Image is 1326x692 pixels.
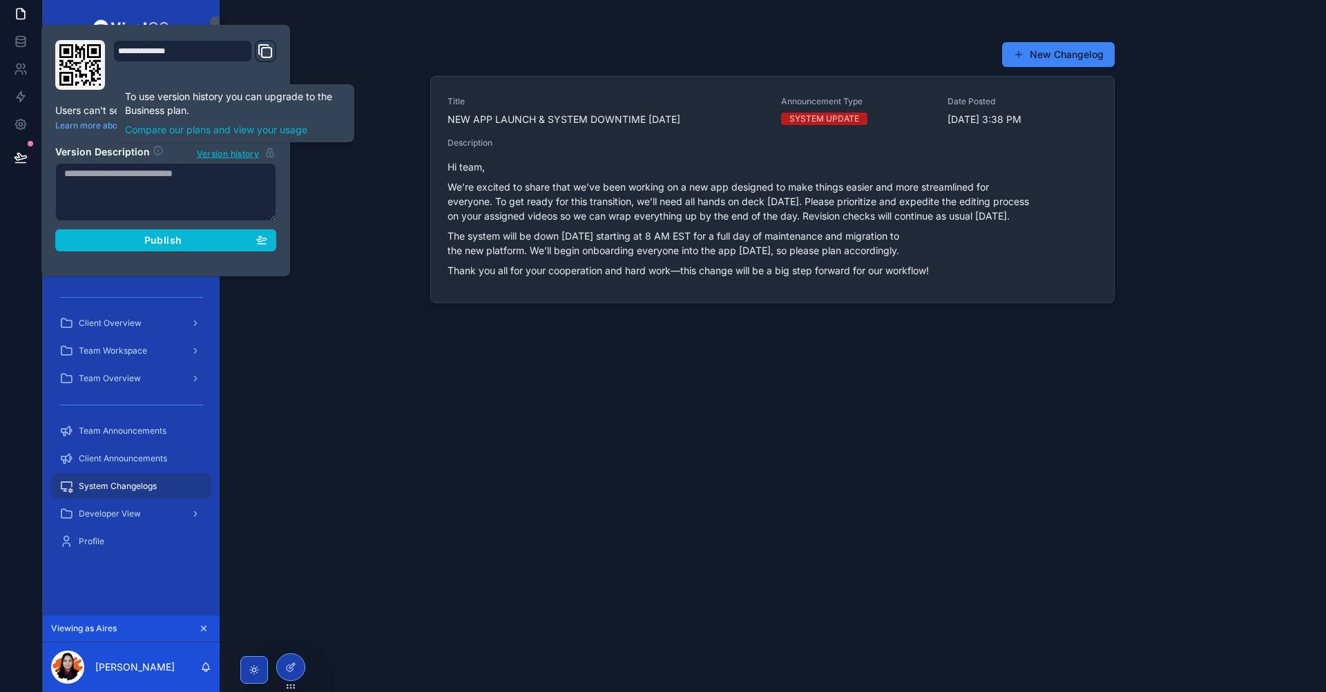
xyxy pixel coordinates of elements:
a: Team Workspace [51,338,211,363]
a: Learn more about publishing [55,120,183,131]
p: [PERSON_NAME] [95,660,175,674]
a: Developer View [51,501,211,526]
img: App logo [90,17,172,39]
button: Version history [196,145,276,160]
p: The system will be down [DATE] starting at 8 AM EST for a full day of maintenance and migration t... [448,229,1097,258]
p: Hi team, [448,160,1097,174]
span: Learn more about publishing [55,120,166,131]
span: Profile [79,536,104,547]
span: Team Workspace [79,345,147,356]
span: System Changelogs [79,481,157,492]
p: Thank you all for your cooperation and hard work—this change will be a big step forward for our w... [448,263,1097,278]
button: New Changelog [1002,42,1115,67]
a: System Changelogs [51,474,211,499]
span: Team Overview [79,373,141,384]
span: Team Announcements [79,425,166,436]
a: Compare our plans and view your usage [125,123,346,137]
a: Team Announcements [51,419,211,443]
a: Profile [51,529,211,554]
span: Announcement Type [781,96,931,107]
span: Date Posted [948,96,1097,107]
div: Domain and Custom Link [113,40,276,90]
span: [DATE] 3:38 PM [948,113,1097,126]
h2: Version Description [55,145,150,160]
a: Team Overview [51,366,211,391]
span: Client Announcements [79,453,167,464]
a: Client Overview [51,311,211,336]
span: Version history [197,146,259,160]
span: Viewing as Aires [51,623,117,634]
span: Publish [144,234,182,247]
p: Users can't see your changes until you publish. [55,104,276,117]
p: We’re excited to share that we’ve been working on a new app designed to make things easier and mo... [448,180,1097,223]
div: SYSTEM UPDATE [789,113,859,125]
span: Client Overview [79,318,142,329]
span: Title [448,96,765,107]
span: Developer View [79,508,141,519]
span: NEW APP LAUNCH & SYSTEM DOWNTIME [DATE] [448,113,765,126]
a: Client Announcements [51,446,211,471]
div: To use version history you can upgrade to the Business plan. [125,90,346,137]
div: scrollable content [43,55,220,572]
span: Description [448,137,1097,148]
button: Publish [55,229,276,251]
